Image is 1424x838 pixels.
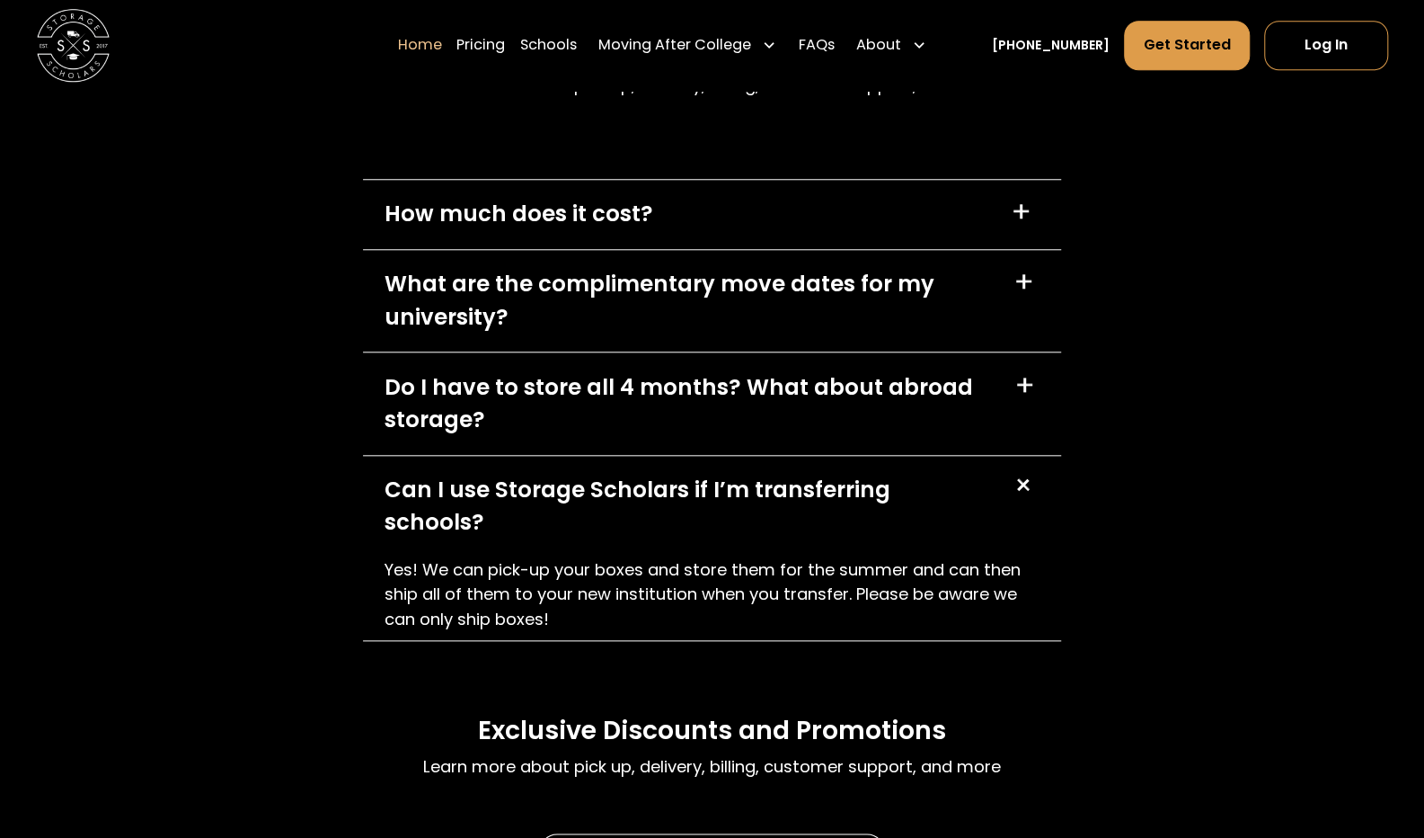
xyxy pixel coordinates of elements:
[1014,371,1035,400] div: +
[385,198,653,230] div: How much does it cost?
[385,474,989,539] div: Can I use Storage Scholars if I’m transferring schools?
[849,20,934,71] div: About
[37,9,110,82] img: Storage Scholars main logo
[1004,468,1039,503] div: +
[598,34,751,56] div: Moving After College
[1264,21,1388,70] a: Log In
[478,714,946,747] h3: Exclusive Discounts and Promotions
[456,20,505,71] a: Pricing
[398,20,442,71] a: Home
[591,20,784,71] div: Moving After College
[798,20,834,71] a: FAQs
[856,34,901,56] div: About
[385,268,992,334] div: What are the complimentary move dates for my university?
[1013,268,1034,297] div: +
[1124,21,1250,70] a: Get Started
[385,557,1039,631] p: Yes! We can pick-up your boxes and store them for the summer and can then ship all of them to you...
[1011,198,1031,227] div: +
[385,371,992,437] div: Do I have to store all 4 months? What about abroad storage?
[37,9,110,82] a: home
[423,754,1001,779] p: Learn more about pick up, delivery, billing, customer support, and more
[520,20,577,71] a: Schools
[992,36,1110,55] a: [PHONE_NUMBER]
